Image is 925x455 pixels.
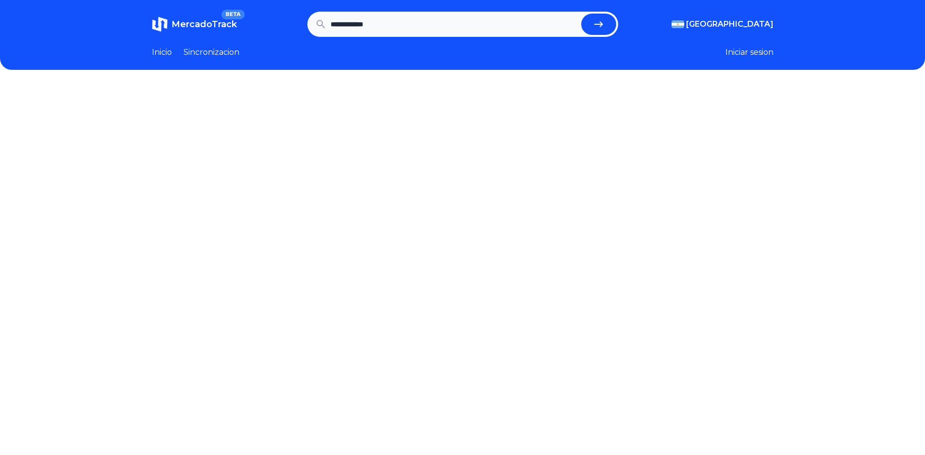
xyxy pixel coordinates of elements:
[152,16,237,32] a: MercadoTrackBETA
[725,47,774,58] button: Iniciar sesion
[171,19,237,30] span: MercadoTrack
[221,10,244,19] span: BETA
[152,47,172,58] a: Inicio
[672,18,774,30] button: [GEOGRAPHIC_DATA]
[184,47,239,58] a: Sincronizacion
[672,20,684,28] img: Argentina
[152,16,168,32] img: MercadoTrack
[686,18,774,30] span: [GEOGRAPHIC_DATA]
